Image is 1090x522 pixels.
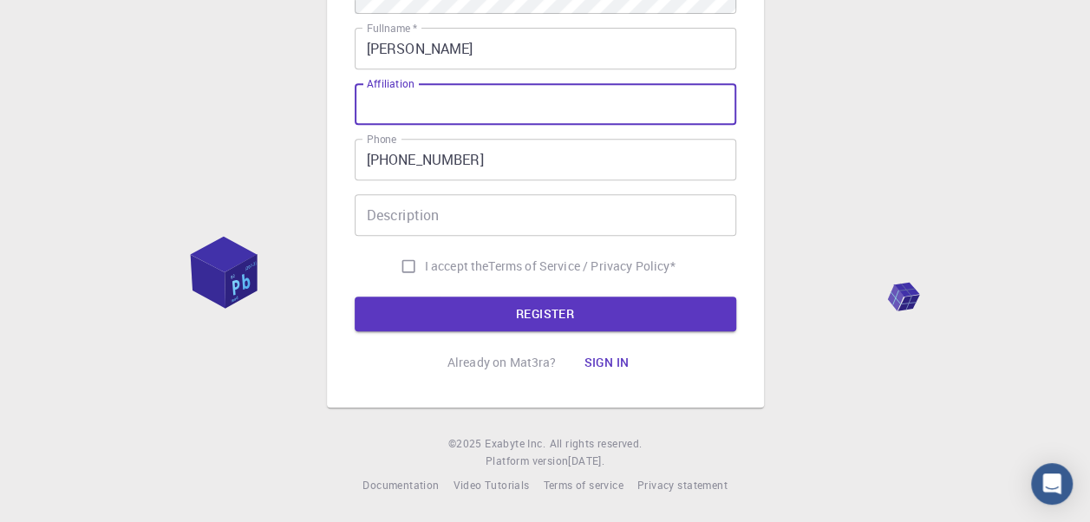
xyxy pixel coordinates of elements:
[543,478,623,492] span: Terms of service
[355,297,736,331] button: REGISTER
[568,453,604,467] span: [DATE] .
[543,477,623,494] a: Terms of service
[362,478,439,492] span: Documentation
[549,435,642,453] span: All rights reserved.
[425,258,489,275] span: I accept the
[485,436,545,450] span: Exabyte Inc.
[488,258,675,275] a: Terms of Service / Privacy Policy*
[637,477,728,494] a: Privacy statement
[367,76,414,91] label: Affiliation
[448,435,485,453] span: © 2025
[453,478,529,492] span: Video Tutorials
[637,478,728,492] span: Privacy statement
[488,258,675,275] p: Terms of Service / Privacy Policy *
[485,435,545,453] a: Exabyte Inc.
[362,477,439,494] a: Documentation
[486,453,568,470] span: Platform version
[367,21,417,36] label: Fullname
[453,477,529,494] a: Video Tutorials
[1031,463,1073,505] div: Open Intercom Messenger
[570,345,643,380] button: Sign in
[568,453,604,470] a: [DATE].
[447,354,557,371] p: Already on Mat3ra?
[367,132,396,147] label: Phone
